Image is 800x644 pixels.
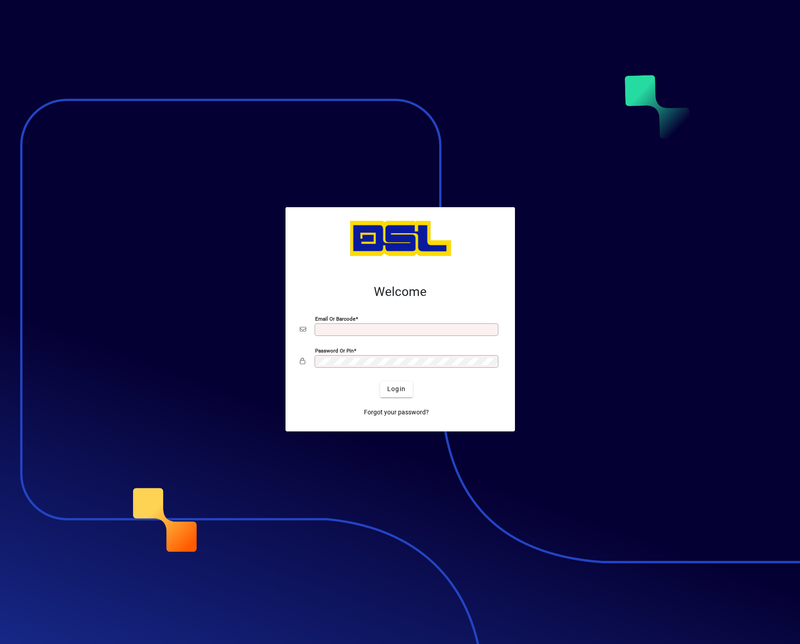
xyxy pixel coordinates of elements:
h2: Welcome [300,284,501,300]
span: Forgot your password? [364,408,429,417]
mat-label: Password or Pin [315,347,354,353]
span: Login [387,384,406,394]
mat-label: Email or Barcode [315,315,355,322]
a: Forgot your password? [360,405,432,421]
button: Login [380,381,413,397]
